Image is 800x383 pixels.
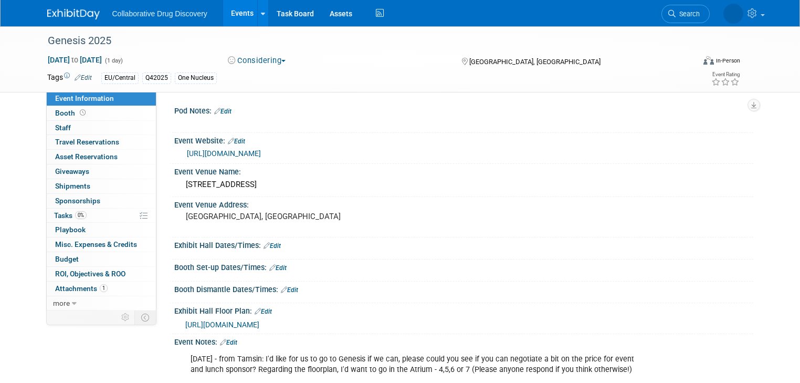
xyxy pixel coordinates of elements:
[186,212,404,221] pre: [GEOGRAPHIC_DATA], [GEOGRAPHIC_DATA]
[47,150,156,164] a: Asset Reservations
[70,56,80,64] span: to
[47,121,156,135] a: Staff
[715,57,740,65] div: In-Person
[54,211,87,220] span: Tasks
[55,240,137,249] span: Misc. Expenses & Credits
[47,237,156,252] a: Misc. Expenses & Credits
[47,179,156,193] a: Shipments
[174,103,753,117] div: Pod Notes:
[55,284,108,293] span: Attachments
[703,56,714,65] img: Format-Inperson.png
[47,282,156,296] a: Attachments1
[142,73,171,84] div: Q42025
[269,264,287,272] a: Edit
[214,108,231,115] a: Edit
[174,197,753,210] div: Event Venue Address:
[723,4,743,24] img: Amanda Briggs
[638,55,740,70] div: Event Format
[53,299,70,307] span: more
[47,252,156,266] a: Budget
[55,255,79,263] span: Budget
[469,58,601,66] span: [GEOGRAPHIC_DATA], [GEOGRAPHIC_DATA]
[55,196,100,205] span: Sponsorships
[47,91,156,106] a: Event Information
[47,164,156,179] a: Giveaways
[47,72,92,84] td: Tags
[174,303,753,317] div: Exhibit Hall Floor Plan:
[47,55,102,65] span: [DATE] [DATE]
[175,73,217,84] div: One Nucleus
[55,225,86,234] span: Playbook
[112,9,207,18] span: Collaborative Drug Discovery
[711,72,740,77] div: Event Rating
[185,320,259,329] a: [URL][DOMAIN_NAME]
[255,308,272,315] a: Edit
[174,260,753,273] div: Booth Set-up Dates/Times:
[75,74,92,81] a: Edit
[134,310,156,324] td: Toggle Event Tabs
[47,267,156,281] a: ROI, Objectives & ROO
[174,334,753,348] div: Event Notes:
[174,282,753,295] div: Booth Dismantle Dates/Times:
[100,284,108,292] span: 1
[281,286,298,294] a: Edit
[676,10,700,18] span: Search
[174,164,753,177] div: Event Venue Name:
[47,223,156,237] a: Playbook
[182,177,745,193] div: [STREET_ADDRESS]
[174,237,753,251] div: Exhibit Hall Dates/Times:
[228,138,245,145] a: Edit
[47,9,100,19] img: ExhibitDay
[661,5,710,23] a: Search
[47,106,156,120] a: Booth
[264,242,281,250] a: Edit
[47,135,156,149] a: Travel Reservations
[55,94,114,102] span: Event Information
[47,209,156,223] a: Tasks0%
[55,167,89,175] span: Giveaways
[117,310,135,324] td: Personalize Event Tab Strip
[47,194,156,208] a: Sponsorships
[174,133,753,147] div: Event Website:
[55,138,119,146] span: Travel Reservations
[55,182,90,190] span: Shipments
[104,57,123,64] span: (1 day)
[44,32,681,50] div: Genesis 2025
[55,270,125,278] span: ROI, Objectives & ROO
[187,149,261,158] a: [URL][DOMAIN_NAME]
[101,73,139,84] div: EU/Central
[47,296,156,310] a: more
[78,109,88,117] span: Booth not reserved yet
[75,211,87,219] span: 0%
[220,339,237,346] a: Edit
[55,109,88,117] span: Booth
[55,152,118,161] span: Asset Reservations
[55,123,71,132] span: Staff
[224,55,290,66] button: Considering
